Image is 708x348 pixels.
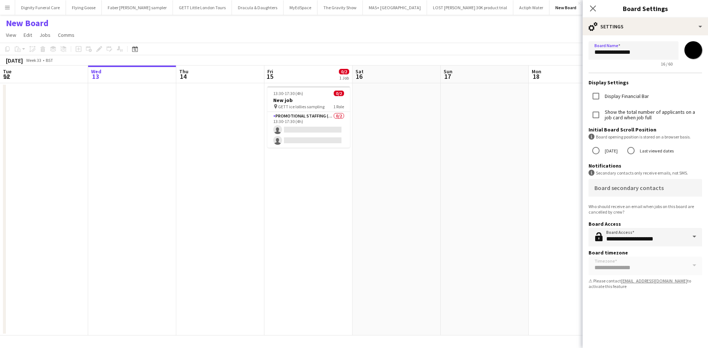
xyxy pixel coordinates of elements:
[37,30,53,40] a: Jobs
[589,162,702,169] h3: Notifications
[363,0,427,15] button: MAS+ [GEOGRAPHIC_DATA]
[589,134,702,140] div: Board opening position is stored on a browser basis.
[102,0,173,15] button: Faber [PERSON_NAME] sampler
[2,72,11,81] span: 12
[589,79,702,86] h3: Display Settings
[6,57,23,64] div: [DATE]
[317,0,363,15] button: The Gravity Show
[278,104,324,109] span: GETT ice lollies sampling
[589,278,702,289] div: ⚠ Please contact to activate this feature
[589,126,702,133] h3: Initial Board Scroll Position
[46,57,53,63] div: BST
[339,69,349,74] span: 0/2
[267,68,273,75] span: Fri
[58,32,74,38] span: Comms
[354,72,364,81] span: 16
[179,68,188,75] span: Thu
[3,30,19,40] a: View
[531,72,541,81] span: 18
[621,278,687,284] a: [EMAIL_ADDRESS][DOMAIN_NAME]
[334,91,344,96] span: 0/2
[594,184,664,191] mat-label: Board secondary contacts
[655,61,678,67] span: 16 / 60
[638,145,674,157] label: Last viewed dates
[173,0,232,15] button: GETT Little London Tours
[589,170,702,176] div: Secondary contacts only receive emails, not SMS.
[15,0,66,15] button: Dignity Funeral Care
[91,68,101,75] span: Wed
[444,68,452,75] span: Sun
[39,32,51,38] span: Jobs
[583,18,708,35] div: Settings
[24,32,32,38] span: Edit
[6,18,49,29] h1: New Board
[603,94,649,99] label: Display Financial Bar
[603,145,618,157] label: [DATE]
[178,72,188,81] span: 14
[267,86,350,148] app-job-card: 13:30-17:30 (4h)0/2New job GETT ice lollies sampling1 RolePromotional Staffing (Sampling Staff)0/...
[355,68,364,75] span: Sat
[583,4,708,13] h3: Board Settings
[3,68,11,75] span: Tue
[603,109,702,120] label: Show the total number of applicants on a job card when job full
[339,75,349,81] div: 1 Job
[589,249,702,256] h3: Board timezone
[90,72,101,81] span: 13
[513,0,549,15] button: Actiph Water
[284,0,317,15] button: MyEdSpace
[6,32,16,38] span: View
[589,221,702,227] h3: Board Access
[273,91,303,96] span: 13:30-17:30 (4h)
[24,57,43,63] span: Week 33
[333,104,344,109] span: 1 Role
[267,112,350,148] app-card-role: Promotional Staffing (Sampling Staff)0/213:30-17:30 (4h)
[267,97,350,103] h3: New job
[266,72,273,81] span: 15
[232,0,284,15] button: Dracula & Daughters
[549,0,583,15] button: New Board
[589,204,702,215] div: Who should receive an email when jobs on this board are cancelled by crew?
[21,30,35,40] a: Edit
[442,72,452,81] span: 17
[55,30,77,40] a: Comms
[427,0,513,15] button: LOST [PERSON_NAME] 30K product trial
[66,0,102,15] button: Flying Goose
[532,68,541,75] span: Mon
